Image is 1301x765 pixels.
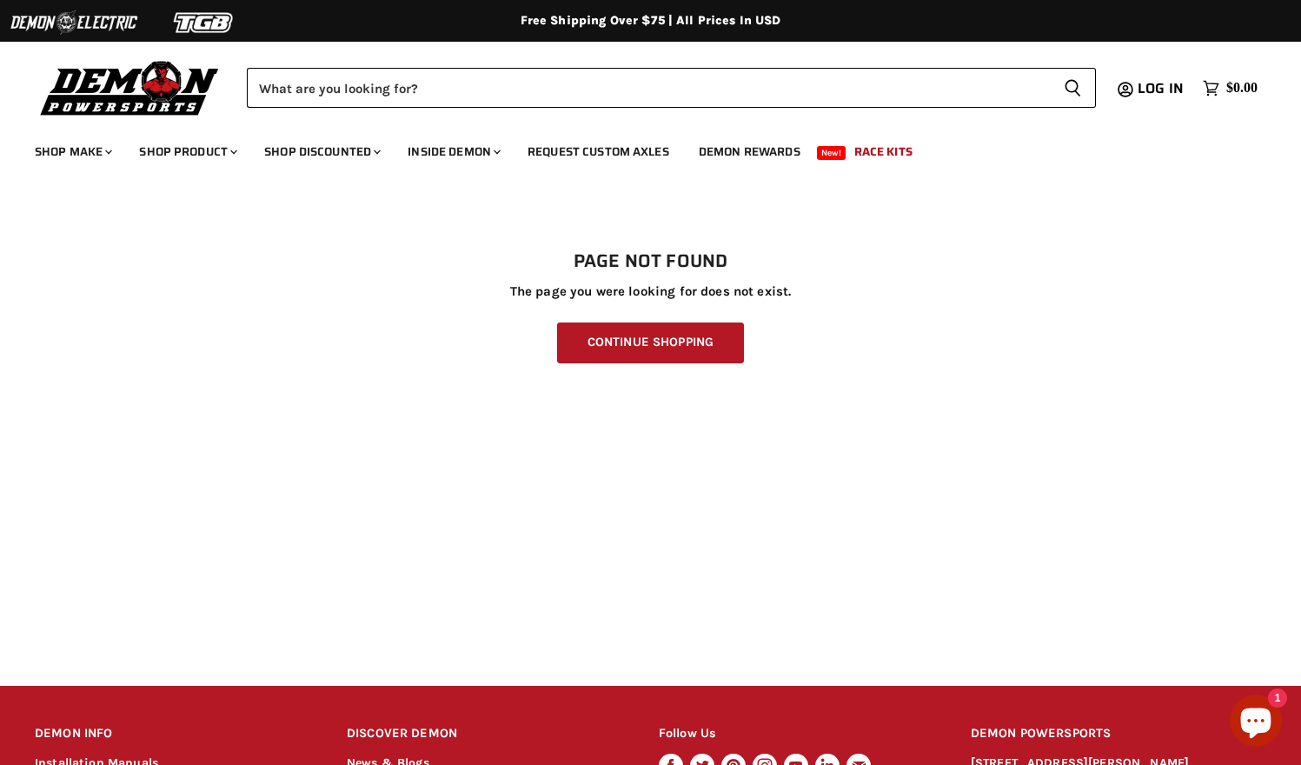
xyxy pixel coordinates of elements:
img: Demon Electric Logo 2 [9,6,139,39]
a: Demon Rewards [686,134,813,170]
span: $0.00 [1226,80,1258,96]
inbox-online-store-chat: Shopify online store chat [1225,695,1287,751]
h2: DEMON INFO [35,714,314,755]
img: TGB Logo 2 [139,6,269,39]
input: Search [247,68,1050,108]
a: Race Kits [841,134,926,170]
span: Log in [1138,77,1184,99]
span: New! [817,146,846,160]
a: Shop Product [126,134,248,170]
a: Request Custom Axles [514,134,682,170]
h2: DEMON POWERSPORTS [971,714,1266,755]
a: Inside Demon [395,134,511,170]
h2: Follow Us [659,714,938,755]
img: Demon Powersports [35,57,225,118]
h2: DISCOVER DEMON [347,714,626,755]
a: Log in [1130,81,1194,96]
a: $0.00 [1194,76,1266,101]
form: Product [247,68,1096,108]
ul: Main menu [22,127,1253,170]
a: Shop Discounted [251,134,391,170]
h1: Page not found [35,251,1266,272]
p: The page you were looking for does not exist. [35,284,1266,299]
a: Continue Shopping [557,323,744,363]
a: Shop Make [22,134,123,170]
button: Search [1050,68,1096,108]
